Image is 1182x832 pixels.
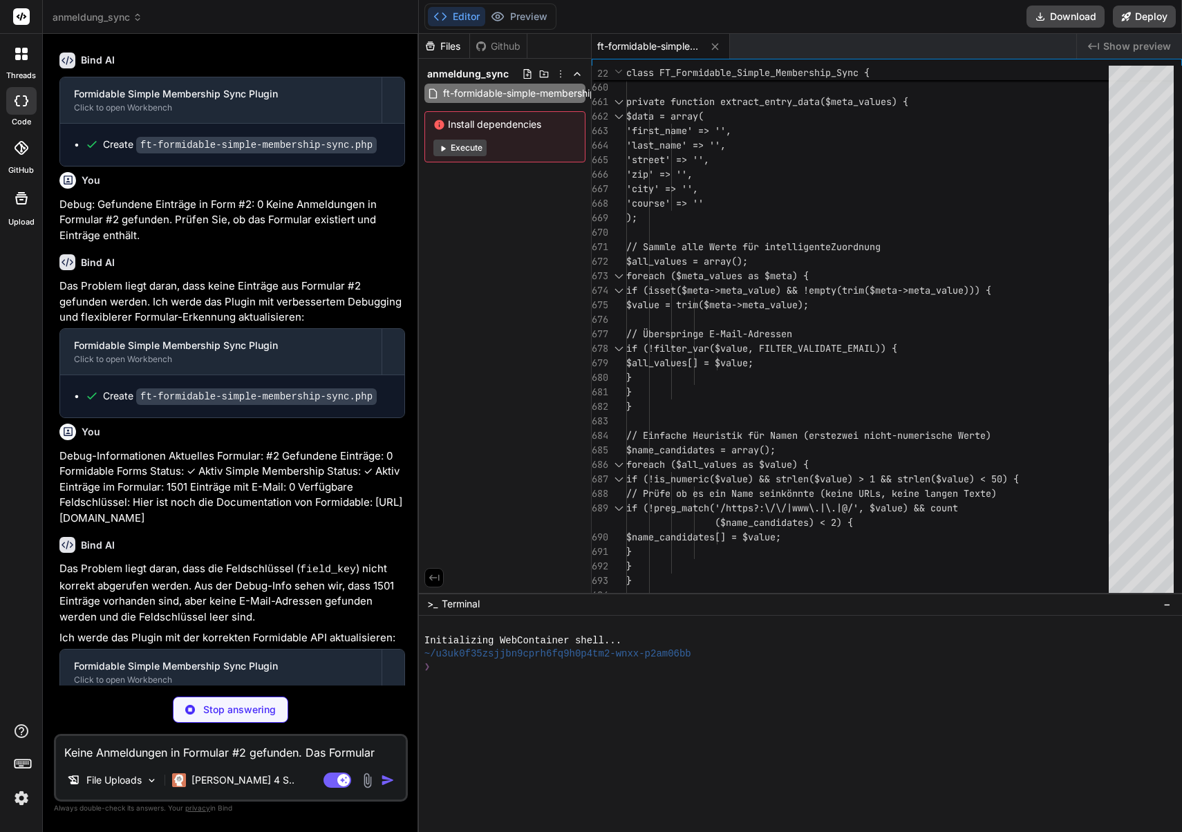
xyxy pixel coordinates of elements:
div: 678 [592,341,608,356]
span: IDATE_EMAIL)) { [814,342,897,354]
div: Create [103,138,377,152]
p: Stop answering [203,703,276,717]
button: Editor [428,7,485,26]
div: 672 [592,254,608,269]
span: 'first_name' => '', [626,124,731,137]
label: Upload [8,216,35,228]
div: 670 [592,225,608,240]
div: 683 [592,414,608,428]
button: − [1161,593,1174,615]
span: 'city' => '', [626,182,698,195]
span: 'last_name' => '', [626,139,726,151]
div: 665 [592,153,608,167]
div: 674 [592,283,608,298]
span: ❯ [424,661,430,674]
div: 662 [592,109,608,124]
button: Formidable Simple Membership Sync PluginClick to open Workbench [60,329,382,375]
h6: Bind AI [81,538,115,552]
p: Das Problem liegt daran, dass die Feldschlüssel ( ) nicht korrekt abgerufen werden. Aus der Debug... [59,561,405,625]
p: File Uploads [86,773,142,787]
span: könnte (keine URLs, keine langen Texte) [781,487,997,500]
span: 'zip' => '', [626,168,693,180]
div: 675 [592,298,608,312]
div: Click to collapse the range. [610,109,628,124]
div: Click to collapse the range. [610,501,628,516]
span: ft-formidable-simple-membership-sync.php [442,85,644,102]
div: 694 [592,588,608,603]
img: Pick Models [146,775,158,786]
h6: Bind AI [81,53,115,67]
div: 680 [592,370,608,385]
p: Always double-check its answers. Your in Bind [54,802,408,815]
p: Das Problem liegt daran, dass keine Einträge aus Formular #2 gefunden werden. Ich werde das Plugi... [59,278,405,325]
span: es) { [881,95,908,108]
span: } [626,574,632,587]
span: 'street' => '', [626,153,709,166]
div: Files [419,39,469,53]
div: 692 [592,559,608,574]
code: ft-formidable-simple-membership-sync.php [136,137,377,153]
span: $all_values[] = $value; [626,357,753,369]
button: Formidable Simple Membership Sync PluginClick to open Workbench [60,77,382,123]
span: if (!preg_match('/https?:\/\/|www\ [626,502,814,514]
h6: You [82,425,100,439]
div: 668 [592,196,608,211]
label: GitHub [8,164,34,176]
div: Click to collapse the range. [610,457,628,472]
span: } [626,400,632,413]
img: icon [381,773,395,787]
button: Deploy [1113,6,1176,28]
div: 689 [592,501,608,516]
div: 693 [592,574,608,588]
div: 677 [592,327,608,341]
div: Formidable Simple Membership Sync Plugin [74,87,368,101]
button: Formidable Simple Membership Sync PluginClick to open Workbench [60,650,382,695]
span: ~/u3uk0f35zsjjbn9cprh6fq9h0p4tm2-wnxx-p2am06bb [424,647,691,661]
button: Execute [433,140,487,156]
div: 690 [592,530,608,545]
span: (trim($meta->meta_value))) { [836,284,991,296]
div: 671 [592,240,608,254]
code: ft-formidable-simple-membership-sync.php [136,388,377,405]
div: Click to open Workbench [74,354,368,365]
span: privacy [185,804,210,812]
p: Debug-Informationen Aktuelles Formular: #2 Gefundene Einträge: 0 Formidable Forms Status: ✓ Aktiv... [59,448,405,527]
div: Click to collapse the range. [610,269,628,283]
div: 666 [592,167,608,182]
div: Github [470,39,527,53]
div: 660 [592,80,608,95]
span: class FT_Formidable_Simple_Membership_Sync { [626,66,870,79]
div: 669 [592,211,608,225]
div: 684 [592,428,608,443]
span: if (isset($meta->meta_value) && !empty [626,284,836,296]
div: Create [103,389,377,404]
span: foreach ($all_values as $value) { [626,458,809,471]
span: } [626,371,632,384]
span: $all_values = array(); [626,255,748,267]
span: // Einfache Heuristik für Namen (erste [626,429,836,442]
span: // Sammle alle Werte für intelligente [626,240,831,253]
label: code [12,116,31,128]
div: 661 [592,95,608,109]
span: if (!is_numeric($value) && strlen($val [626,473,836,485]
div: Click to collapse the range. [610,472,628,486]
div: 688 [592,486,608,501]
img: Claude 4 Sonnet [172,773,186,787]
span: ue) > 1 && strlen($value) < 50) { [836,473,1019,485]
span: 'course' => '' [626,197,704,209]
div: 667 [592,182,608,196]
span: ($name_candidates) < 2) { [715,516,853,529]
div: 682 [592,399,608,414]
span: $value = trim($meta->meta_value); [626,299,809,311]
p: Ich werde das Plugin mit der korrekten Formidable API aktualisieren: [59,630,405,646]
span: ); [626,211,637,224]
div: 679 [592,356,608,370]
div: Formidable Simple Membership Sync Plugin [74,659,368,673]
img: attachment [359,773,375,788]
div: Formidable Simple Membership Sync Plugin [74,339,368,352]
span: anmeldung_sync [53,10,142,24]
span: .|\.|@/', $value) && count [814,502,958,514]
div: 676 [592,312,608,327]
span: Zuordnung [831,240,881,253]
span: foreach ($meta_values as $meta) { [626,270,809,282]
